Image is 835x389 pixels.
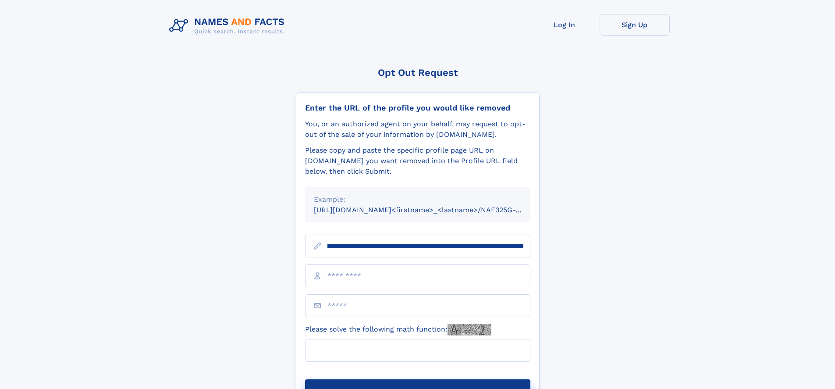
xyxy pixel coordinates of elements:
[600,14,670,36] a: Sign Up
[529,14,600,36] a: Log In
[305,103,530,113] div: Enter the URL of the profile you would like removed
[305,324,491,335] label: Please solve the following math function:
[314,206,547,214] small: [URL][DOMAIN_NAME]<firstname>_<lastname>/NAF325G-xxxxxxxx
[305,145,530,177] div: Please copy and paste the specific profile page URL on [DOMAIN_NAME] you want removed into the Pr...
[296,67,540,78] div: Opt Out Request
[305,119,530,140] div: You, or an authorized agent on your behalf, may request to opt-out of the sale of your informatio...
[166,14,292,38] img: Logo Names and Facts
[314,194,522,205] div: Example:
